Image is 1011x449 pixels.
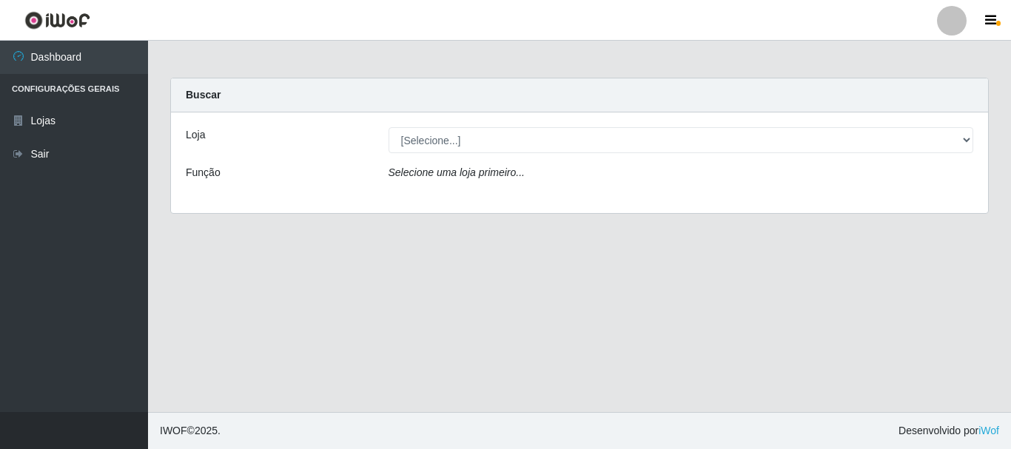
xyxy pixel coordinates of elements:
label: Loja [186,127,205,143]
img: CoreUI Logo [24,11,90,30]
span: Desenvolvido por [899,423,999,439]
i: Selecione uma loja primeiro... [389,166,525,178]
a: iWof [978,425,999,436]
label: Função [186,165,221,180]
span: IWOF [160,425,187,436]
strong: Buscar [186,89,221,101]
span: © 2025 . [160,423,221,439]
